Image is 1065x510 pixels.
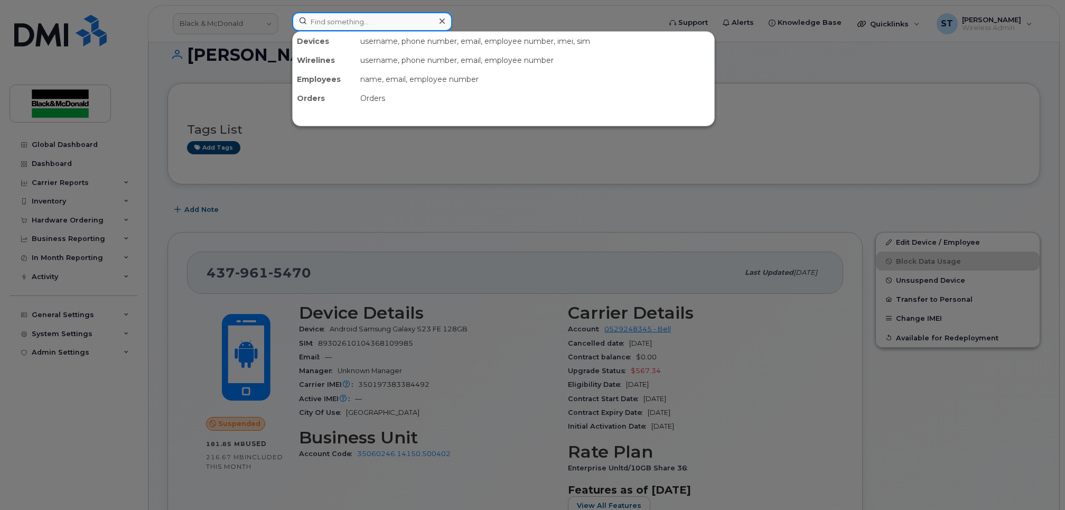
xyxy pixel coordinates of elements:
[293,70,356,89] div: Employees
[356,32,714,51] div: username, phone number, email, employee number, imei, sim
[293,51,356,70] div: Wirelines
[292,12,452,31] input: Find something...
[356,89,714,108] div: Orders
[356,51,714,70] div: username, phone number, email, employee number
[293,89,356,108] div: Orders
[356,70,714,89] div: name, email, employee number
[293,32,356,51] div: Devices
